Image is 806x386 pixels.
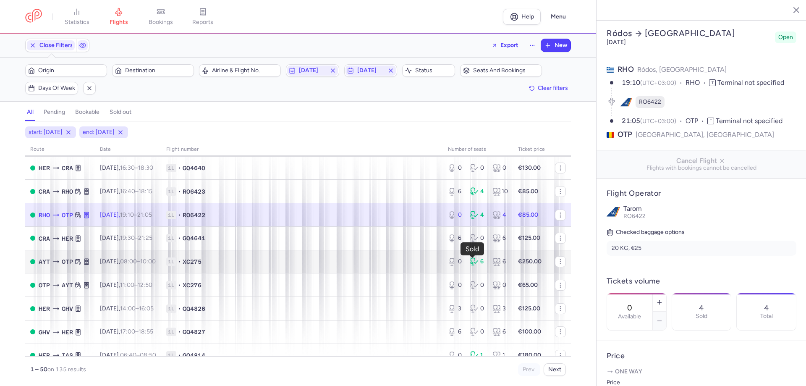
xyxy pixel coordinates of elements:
[166,234,176,242] span: 1L
[415,67,452,74] span: Status
[448,305,463,313] div: 3
[183,257,201,266] span: XC275
[544,363,566,376] button: Next
[183,234,205,242] span: GQ4641
[29,128,63,137] span: start: [DATE]
[25,9,42,24] a: CitizenPlane red outlined logo
[470,305,486,313] div: 0
[30,259,35,264] span: OPEN
[603,165,800,171] span: Flights with bookings cannot be cancelled
[30,329,35,334] span: OPEN
[100,281,152,289] span: [DATE],
[492,211,508,219] div: 4
[607,241,796,256] li: 20 KG, €25
[25,64,107,77] button: Origin
[199,64,281,77] button: Airline & Flight No.
[120,328,135,335] time: 17:00
[192,18,213,26] span: reports
[120,281,134,289] time: 11:00
[178,328,181,336] span: •
[470,234,486,242] div: 0
[448,211,463,219] div: 0
[166,351,176,360] span: 1L
[100,352,156,359] span: [DATE],
[470,164,486,172] div: 0
[120,352,156,359] span: –
[62,281,73,290] span: Antalya, Antalya, Turkey
[470,187,486,196] div: 4
[75,108,99,116] h4: bookable
[27,108,34,116] h4: all
[622,79,640,87] time: 19:10
[473,67,539,74] span: Seats and bookings
[110,18,128,26] span: flights
[470,211,486,219] div: 4
[140,8,182,26] a: bookings
[140,352,156,359] time: 08:50
[39,281,50,290] span: Henri Coanda International, Bucharest, Romania
[39,210,50,220] span: Diagoras, Ródos, Greece
[518,363,540,376] button: Prev.
[699,304,704,312] p: 4
[38,67,104,74] span: Origin
[120,211,134,218] time: 19:10
[182,8,224,26] a: reports
[100,305,154,312] span: [DATE],
[62,234,73,243] span: Nikos Kazantzakis Airport, Irákleion, Greece
[139,328,153,335] time: 18:55
[513,143,550,156] th: Ticket price
[120,258,137,265] time: 08:00
[518,234,540,242] strong: €125.00
[62,328,73,337] span: Nikos Kazantzakis Airport, Irákleion, Greece
[546,9,571,25] button: Menu
[623,205,796,213] p: Tarom
[62,351,73,360] span: Iasi, Iaşi, Romania
[30,189,35,194] span: OPEN
[39,351,50,360] span: Nikos Kazantzakis Airport, Irákleion, Greece
[492,164,508,172] div: 0
[30,213,35,218] span: OPEN
[538,85,568,91] span: Clear filters
[618,65,634,74] span: RHO
[47,366,86,373] span: on 135 results
[518,305,540,312] strong: €125.00
[120,305,136,312] time: 14:00
[622,117,640,125] time: 21:05
[62,163,73,173] span: Craiova, Craiova, Romania
[492,234,508,242] div: 6
[30,236,35,241] span: OPEN
[137,211,152,218] time: 21:05
[518,258,542,265] strong: €250.00
[492,328,508,336] div: 6
[25,82,78,95] button: Days of week
[138,281,152,289] time: 12:50
[709,79,716,86] span: T
[521,13,534,20] span: Help
[470,281,486,289] div: 0
[443,143,513,156] th: number of seats
[526,82,571,95] button: Clear filters
[120,352,136,359] time: 06:40
[686,78,709,88] span: RHO
[120,328,153,335] span: –
[100,164,153,171] span: [DATE],
[178,281,181,289] span: •
[62,304,73,313] span: Brașov-Ghimbav International Airport, Brașov, Romania
[125,67,191,74] span: Destination
[500,42,518,48] span: Export
[161,143,443,156] th: Flight number
[607,205,620,218] img: Tarom logo
[39,304,50,313] span: Nikos Kazantzakis Airport, Irákleion, Greece
[470,351,486,360] div: 1
[607,189,796,198] h4: Flight Operator
[448,234,463,242] div: 6
[183,211,205,219] span: RO6422
[44,108,65,116] h4: pending
[448,281,463,289] div: 0
[166,305,176,313] span: 1L
[100,234,152,242] span: [DATE],
[39,328,50,337] span: Brașov-Ghimbav International Airport, Brașov, Romania
[120,188,135,195] time: 16:40
[607,28,772,39] h2: Ródos [GEOGRAPHIC_DATA]
[518,352,541,359] strong: €180.00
